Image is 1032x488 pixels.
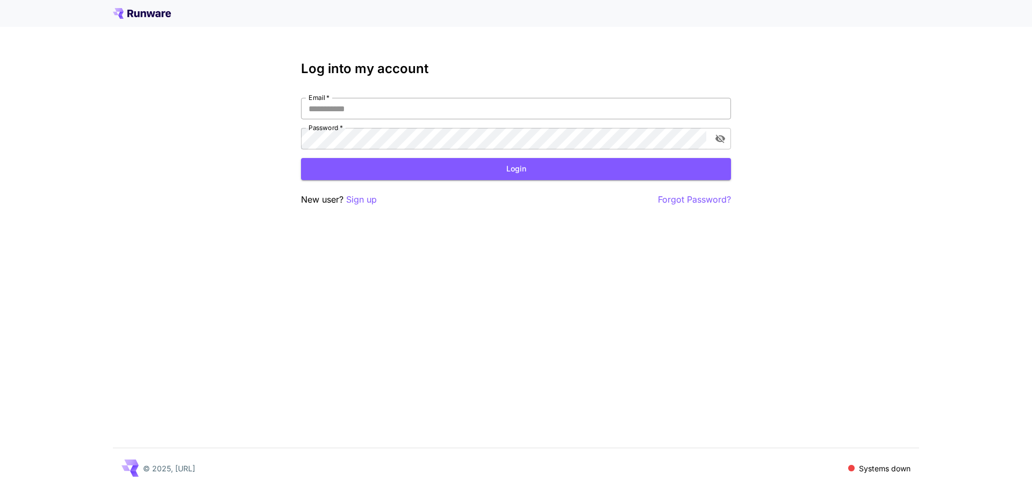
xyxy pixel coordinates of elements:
h3: Log into my account [301,61,731,76]
button: Sign up [346,193,377,206]
button: Login [301,158,731,180]
button: toggle password visibility [711,129,730,148]
p: © 2025, [URL] [143,463,195,474]
label: Password [309,123,343,132]
p: New user? [301,193,377,206]
label: Email [309,93,329,102]
button: Forgot Password? [658,193,731,206]
p: Systems down [859,463,911,474]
